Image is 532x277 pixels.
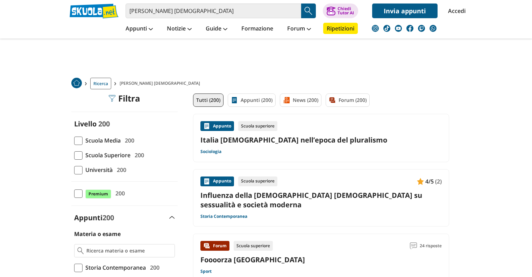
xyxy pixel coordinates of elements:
a: Appunti [124,23,155,35]
img: Appunti contenuto [203,178,210,185]
span: Premium [85,189,111,199]
a: Notizie [165,23,193,35]
img: Ricerca materia o esame [77,247,84,254]
label: Materia o esame [74,230,121,238]
button: Search Button [301,4,316,18]
span: 200 [132,151,144,160]
div: Scuola superiore [238,176,277,186]
a: Formazione [240,23,275,35]
a: Appunti (200) [228,94,276,107]
a: Ripetizioni [323,23,358,34]
div: Chiedi Tutor AI [338,7,354,15]
span: 200 [147,263,159,272]
a: Forum [285,23,313,35]
a: Ricerca [90,78,111,89]
a: Accedi [448,4,463,18]
input: Cerca appunti, riassunti o versioni [126,4,301,18]
img: tiktok [383,25,390,32]
div: Appunto [200,176,234,186]
img: Forum filtro contenuto [329,97,336,104]
a: Forum (200) [326,94,370,107]
a: Home [71,78,82,89]
span: Storia Contemporanea [83,263,146,272]
button: ChiediTutor AI [323,4,358,18]
span: Scuola Media [83,136,121,145]
img: Commenti lettura [410,242,417,249]
img: instagram [372,25,379,32]
span: 200 [122,136,134,145]
a: Sociologia [200,149,221,154]
div: Appunto [200,121,234,131]
img: WhatsApp [430,25,437,32]
img: Forum contenuto [203,242,210,249]
a: Storia Contemporanea [200,214,247,219]
img: Apri e chiudi sezione [169,216,175,219]
a: Sport [200,269,212,274]
div: Scuola superiore [238,121,277,131]
span: 200 [102,213,114,222]
span: 4/5 [425,177,434,186]
input: Ricerca materia o esame [86,247,171,254]
a: News (200) [280,94,321,107]
img: Appunti contenuto [417,178,424,185]
label: Livello [74,119,97,129]
div: Filtra [108,94,140,103]
img: Filtra filtri mobile [108,95,115,102]
a: Influenza della [DEMOGRAPHIC_DATA] [DEMOGRAPHIC_DATA] su sessualità e società moderna [200,191,442,209]
img: Appunti filtro contenuto [231,97,238,104]
span: 24 risposte [420,241,442,251]
a: Invia appunti [372,4,438,18]
span: Scuola Superiore [83,151,130,160]
a: Guide [204,23,229,35]
img: Cerca appunti, riassunti o versioni [303,6,314,16]
a: Tutti (200) [193,94,224,107]
span: 200 [113,189,125,198]
img: News filtro contenuto [283,97,290,104]
label: Appunti [74,213,114,222]
a: Foooorza [GEOGRAPHIC_DATA] [200,255,305,264]
div: Forum [200,241,229,251]
a: Italia [DEMOGRAPHIC_DATA] nell’epoca del pluralismo [200,135,442,145]
span: (2) [435,177,442,186]
span: 200 [98,119,110,129]
span: [PERSON_NAME] [DEMOGRAPHIC_DATA] [120,78,203,89]
img: youtube [395,25,402,32]
img: Home [71,78,82,88]
div: Scuola superiore [234,241,273,251]
span: 200 [114,165,126,174]
img: twitch [418,25,425,32]
img: Appunti contenuto [203,123,210,130]
span: Università [83,165,113,174]
img: facebook [406,25,413,32]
